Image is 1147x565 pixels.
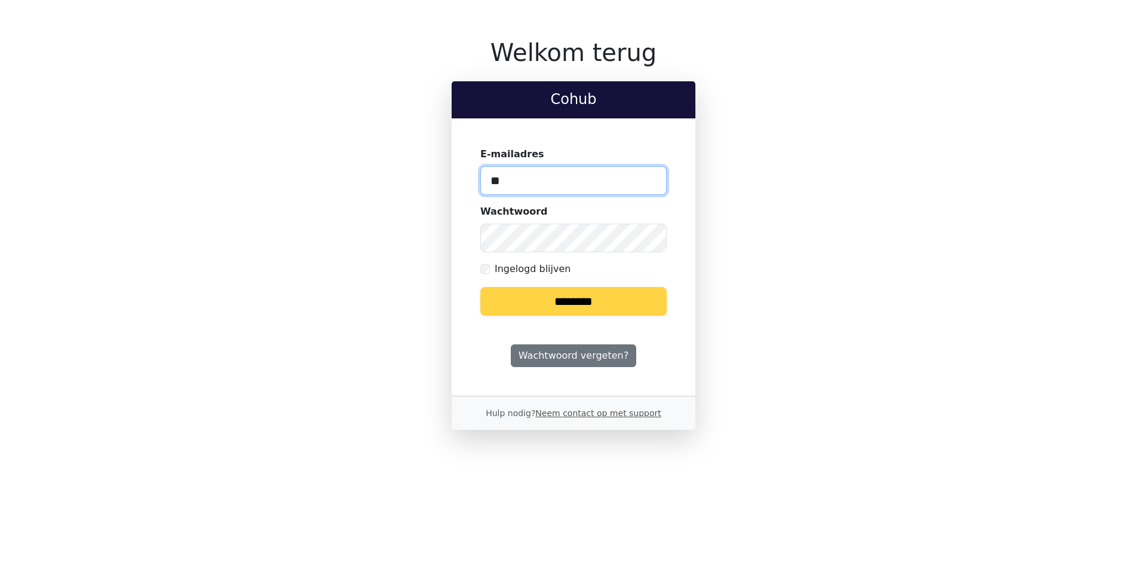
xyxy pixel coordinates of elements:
h1: Welkom terug [452,38,695,67]
label: Wachtwoord [480,204,548,219]
a: Neem contact op met support [535,408,661,418]
small: Hulp nodig? [486,408,661,418]
label: Ingelogd blijven [495,262,571,276]
label: E-mailadres [480,147,544,161]
a: Wachtwoord vergeten? [511,344,636,367]
h2: Cohub [461,91,686,108]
